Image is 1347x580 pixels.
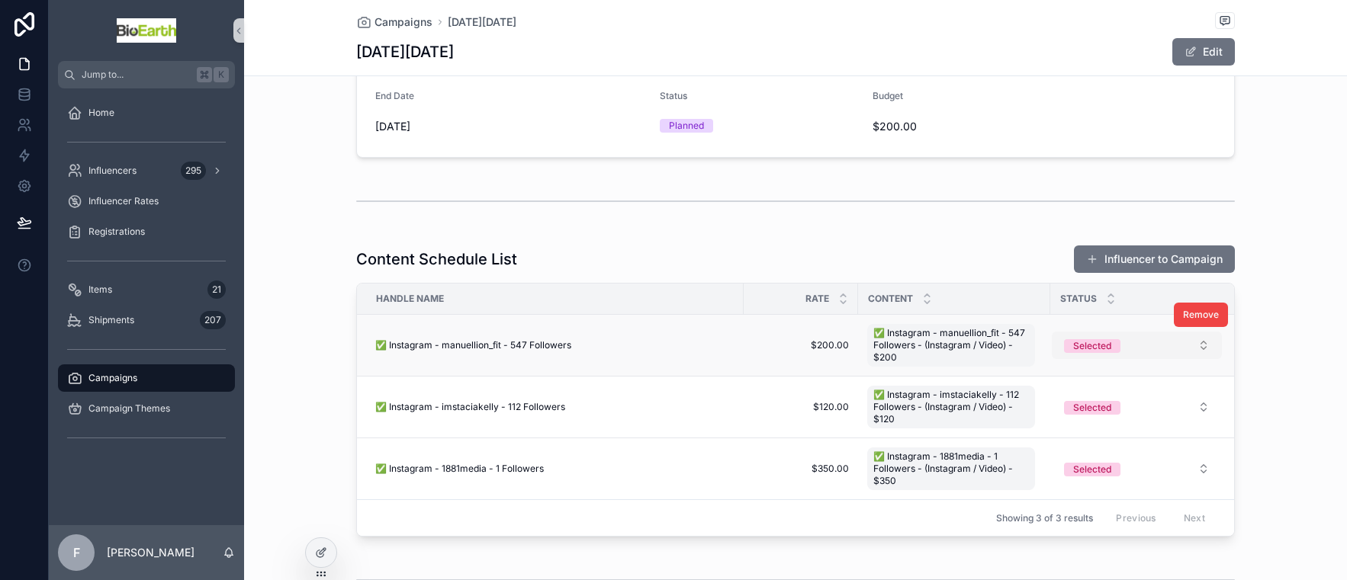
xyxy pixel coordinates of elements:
a: Campaigns [356,14,432,30]
span: ✅ Instagram - imstaciakelly - 112 Followers - (Instagram / Video) - $120 [873,389,1029,425]
span: ✅ Instagram - imstaciakelly - 112 Followers [375,401,565,413]
div: Selected [1073,339,1111,353]
div: 21 [207,280,226,299]
span: End Date [375,90,414,101]
a: Influencer Rates [58,187,235,215]
button: Select Button [1052,393,1222,421]
a: Campaign Themes [58,395,235,422]
span: Status [1060,293,1097,305]
a: Shipments207 [58,306,235,334]
span: Campaigns [375,14,432,30]
div: 295 [181,162,206,180]
a: $350.00 [753,463,849,475]
span: $200.00 [873,119,1074,134]
button: Select Button [1052,332,1222,359]
p: [PERSON_NAME] [107,545,194,560]
span: [DATE] [375,119,648,134]
a: Campaigns [58,364,235,392]
span: ✅ Instagram - manuellion_fit - 547 Followers [375,339,571,351]
span: ✅ Instagram - manuellion_fit - 547 Followers - (Instagram / Video) - $200 [873,327,1029,364]
button: Remove [1174,303,1228,327]
span: Campaign Themes [88,402,170,415]
span: Jump to... [82,69,191,81]
a: ✅ Instagram - imstaciakelly - 112 Followers - (Instagram / Video) - $120 [867,383,1041,431]
span: Influencers [88,165,137,177]
h1: Content Schedule List [356,248,517,270]
a: Home [58,99,235,127]
span: F [73,543,80,562]
span: Items [88,284,112,296]
span: Handle Name [376,293,444,305]
a: ✅ Instagram - imstaciakelly - 112 Followers [375,401,735,413]
div: Selected [1073,463,1111,476]
button: Edit [1172,38,1235,66]
a: ✅ Instagram - 1881media - 1 Followers - (Instagram / Video) - $350 [867,444,1041,493]
h1: [DATE][DATE] [356,41,454,62]
div: Planned [669,119,704,133]
a: ✅ Instagram - manuellion_fit - 547 Followers [375,339,735,351]
span: Rate [805,293,829,305]
a: ✅ Instagram - manuellion_fit - 547 Followers - (Instagram / Video) - $200 [867,321,1041,370]
button: Select Button [1052,455,1222,482]
span: Home [88,107,114,119]
span: Campaigns [88,372,137,384]
button: Jump to...K [58,61,235,88]
a: Select Button [1051,393,1223,421]
span: Remove [1183,309,1219,321]
iframe: Spotlight [2,73,29,101]
a: $200.00 [753,339,849,351]
a: Select Button [1051,331,1223,360]
img: App logo [117,18,176,43]
button: Influencer to Campaign [1074,245,1235,273]
span: Status [660,90,687,101]
span: K [215,69,227,81]
a: Select Button [1051,454,1223,483]
div: 207 [200,311,226,329]
span: Registrations [88,226,145,238]
a: ✅ Instagram - 1881media - 1 Followers [375,463,735,475]
div: Selected [1073,401,1111,415]
span: ✅ Instagram - 1881media - 1 Followers [375,463,544,475]
a: Registrations [58,218,235,245]
span: ✅ Instagram - 1881media - 1 Followers - (Instagram / Video) - $350 [873,450,1029,487]
span: Showing 3 of 3 results [996,512,1093,524]
a: Influencers295 [58,157,235,184]
span: Shipments [88,314,134,326]
a: $120.00 [753,401,849,413]
span: Budget [873,90,903,101]
a: [DATE][DATE] [448,14,516,30]
span: Influencer Rates [88,195,159,207]
a: Items21 [58,276,235,303]
span: Content [868,293,913,305]
div: scrollable content [49,88,244,469]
